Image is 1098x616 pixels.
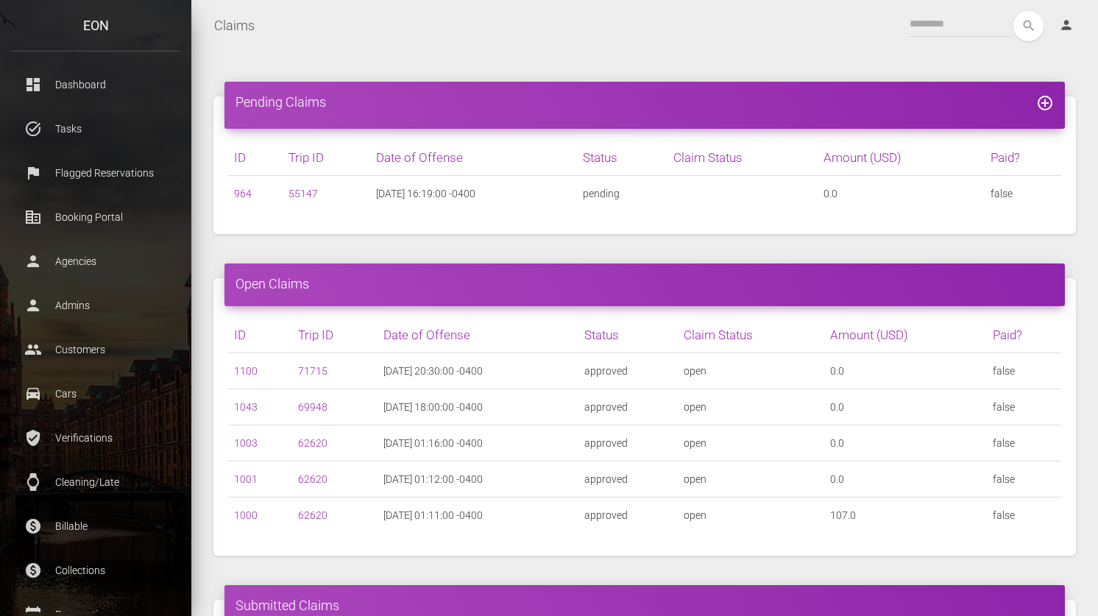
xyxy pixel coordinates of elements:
[11,243,180,280] a: person Agencies
[22,427,169,449] p: Verifications
[234,365,258,377] a: 1100
[22,294,169,316] p: Admins
[578,317,679,353] th: Status
[234,473,258,485] a: 1001
[370,176,577,212] td: [DATE] 16:19:00 -0400
[1048,11,1087,40] a: person
[22,162,169,184] p: Flagged Reservations
[987,353,1061,389] td: false
[678,425,824,461] td: open
[378,317,578,353] th: Date of Offense
[987,389,1061,425] td: false
[235,596,1054,615] h4: Submitted Claims
[11,331,180,368] a: people Customers
[235,93,1054,111] h4: Pending Claims
[298,509,327,521] a: 62620
[577,176,667,212] td: pending
[824,389,987,425] td: 0.0
[578,389,679,425] td: approved
[288,188,318,199] a: 55147
[818,176,985,212] td: 0.0
[987,461,1061,498] td: false
[987,498,1061,534] td: false
[22,515,169,537] p: Billable
[578,498,679,534] td: approved
[11,66,180,103] a: dashboard Dashboard
[678,317,824,353] th: Claim Status
[292,317,378,353] th: Trip ID
[678,353,824,389] td: open
[985,176,1061,212] td: false
[985,140,1061,176] th: Paid?
[824,498,987,534] td: 107.0
[11,419,180,456] a: verified_user Verifications
[824,353,987,389] td: 0.0
[22,471,169,493] p: Cleaning/Late
[678,389,824,425] td: open
[667,140,818,176] th: Claim Status
[22,206,169,228] p: Booking Portal
[234,401,258,413] a: 1043
[298,365,327,377] a: 71715
[22,118,169,140] p: Tasks
[22,339,169,361] p: Customers
[378,353,578,389] td: [DATE] 20:30:00 -0400
[298,473,327,485] a: 62620
[11,155,180,191] a: flag Flagged Reservations
[235,275,1054,293] h4: Open Claims
[578,461,679,498] td: approved
[11,508,180,545] a: paid Billable
[678,461,824,498] td: open
[228,317,292,353] th: ID
[228,140,283,176] th: ID
[987,425,1061,461] td: false
[234,509,258,521] a: 1000
[234,437,258,449] a: 1003
[378,498,578,534] td: [DATE] 01:11:00 -0400
[378,461,578,498] td: [DATE] 01:12:00 -0400
[824,425,987,461] td: 0.0
[818,140,985,176] th: Amount (USD)
[298,437,327,449] a: 62620
[22,250,169,272] p: Agencies
[11,464,180,500] a: watch Cleaning/Late
[11,375,180,412] a: drive_eta Cars
[824,461,987,498] td: 0.0
[378,389,578,425] td: [DATE] 18:00:00 -0400
[214,7,255,44] a: Claims
[22,559,169,581] p: Collections
[577,140,667,176] th: Status
[11,199,180,236] a: corporate_fare Booking Portal
[11,287,180,324] a: person Admins
[234,188,252,199] a: 964
[1036,94,1054,110] a: add_circle_outline
[1013,11,1044,41] button: search
[578,425,679,461] td: approved
[370,140,577,176] th: Date of Offense
[1059,18,1074,32] i: person
[22,383,169,405] p: Cars
[283,140,370,176] th: Trip ID
[987,317,1061,353] th: Paid?
[678,498,824,534] td: open
[578,353,679,389] td: approved
[22,74,169,96] p: Dashboard
[378,425,578,461] td: [DATE] 01:16:00 -0400
[298,401,327,413] a: 69948
[824,317,987,353] th: Amount (USD)
[1036,94,1054,112] i: add_circle_outline
[11,552,180,589] a: paid Collections
[11,110,180,147] a: task_alt Tasks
